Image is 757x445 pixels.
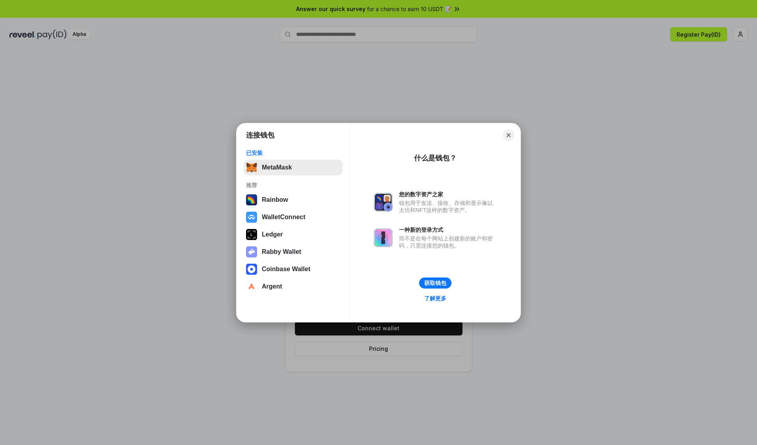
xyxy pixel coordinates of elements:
[399,199,497,214] div: 钱包用于发送、接收、存储和显示像以太坊和NFT这样的数字资产。
[244,244,343,260] button: Rabby Wallet
[262,231,283,238] div: Ledger
[246,281,257,292] img: svg+xml,%3Csvg%20width%3D%2228%22%20height%3D%2228%22%20viewBox%3D%220%200%2028%2028%22%20fill%3D...
[374,228,393,247] img: svg+xml,%3Csvg%20xmlns%3D%22http%3A%2F%2Fwww.w3.org%2F2000%2Fsvg%22%20fill%3D%22none%22%20viewBox...
[399,226,497,233] div: 一种新的登录方式
[246,212,257,223] img: svg+xml,%3Csvg%20width%3D%2228%22%20height%3D%2228%22%20viewBox%3D%220%200%2028%2028%22%20fill%3D...
[244,192,343,208] button: Rainbow
[246,162,257,173] img: svg+xml,%3Csvg%20fill%3D%22none%22%20height%3D%2233%22%20viewBox%3D%220%200%2035%2033%22%20width%...
[246,130,274,140] h1: 连接钱包
[246,229,257,240] img: svg+xml,%3Csvg%20xmlns%3D%22http%3A%2F%2Fwww.w3.org%2F2000%2Fsvg%22%20width%3D%2228%22%20height%3...
[244,279,343,294] button: Argent
[424,279,446,287] div: 获取钱包
[246,194,257,205] img: svg+xml,%3Csvg%20width%3D%22120%22%20height%3D%22120%22%20viewBox%3D%220%200%20120%20120%22%20fil...
[262,266,310,273] div: Coinbase Wallet
[399,235,497,249] div: 而不是在每个网站上创建新的账户和密码，只需连接您的钱包。
[399,191,497,198] div: 您的数字资产之家
[262,164,292,171] div: MetaMask
[414,153,457,163] div: 什么是钱包？
[420,293,451,303] a: 了解更多
[424,295,446,302] div: 了解更多
[262,283,282,290] div: Argent
[244,160,343,175] button: MetaMask
[262,214,306,221] div: WalletConnect
[246,264,257,275] img: svg+xml,%3Csvg%20width%3D%2228%22%20height%3D%2228%22%20viewBox%3D%220%200%2028%2028%22%20fill%3D...
[262,196,288,203] div: Rainbow
[262,248,301,255] div: Rabby Wallet
[374,193,393,212] img: svg+xml,%3Csvg%20xmlns%3D%22http%3A%2F%2Fwww.w3.org%2F2000%2Fsvg%22%20fill%3D%22none%22%20viewBox...
[503,130,514,141] button: Close
[246,182,340,189] div: 推荐
[244,261,343,277] button: Coinbase Wallet
[244,209,343,225] button: WalletConnect
[244,227,343,242] button: Ledger
[246,246,257,257] img: svg+xml,%3Csvg%20xmlns%3D%22http%3A%2F%2Fwww.w3.org%2F2000%2Fsvg%22%20fill%3D%22none%22%20viewBox...
[419,277,451,289] button: 获取钱包
[246,149,340,156] div: 已安装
